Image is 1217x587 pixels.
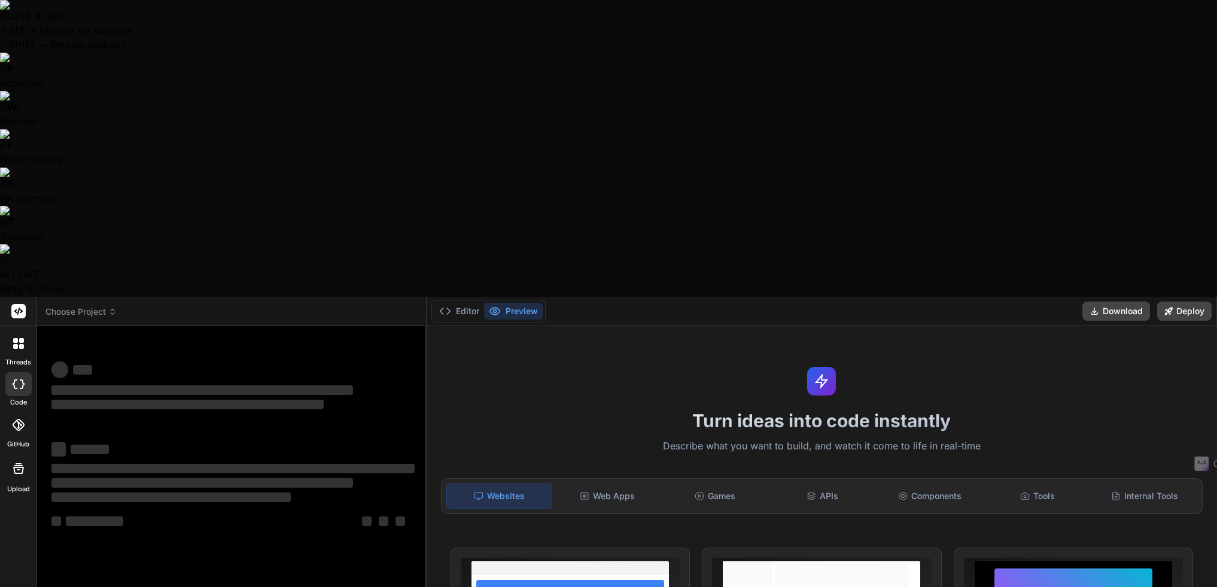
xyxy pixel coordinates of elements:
[1082,302,1150,321] button: Download
[66,516,123,526] span: ‌
[71,445,109,454] span: ‌
[51,464,415,473] span: ‌
[73,365,92,375] span: ‌
[434,439,1210,454] p: Describe what you want to build, and watch it come to life in real-time
[51,361,68,378] span: ‌
[7,439,29,449] label: GitHub
[662,483,768,509] div: Games
[51,516,61,526] span: ‌
[770,483,875,509] div: APIs
[434,410,1210,431] h1: Turn ideas into code instantly
[877,483,982,509] div: Components
[5,357,31,367] label: threads
[1157,302,1212,321] button: Deploy
[362,516,372,526] span: ‌
[10,397,27,407] label: code
[555,483,660,509] div: Web Apps
[7,484,30,494] label: Upload
[51,400,324,409] span: ‌
[484,303,543,320] button: Preview
[51,478,353,488] span: ‌
[1092,483,1197,509] div: Internal Tools
[51,442,66,457] span: ‌
[446,483,553,509] div: Websites
[395,516,405,526] span: ‌
[379,516,388,526] span: ‌
[51,492,291,502] span: ‌
[45,306,117,318] span: Choose Project
[985,483,1090,509] div: Tools
[51,385,353,395] span: ‌
[434,303,484,320] button: Editor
